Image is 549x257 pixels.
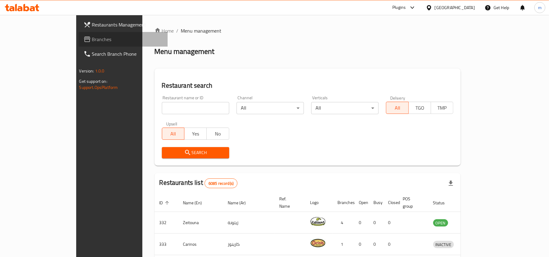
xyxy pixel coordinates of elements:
button: Search [162,147,229,158]
span: ID [159,199,171,206]
div: All [237,102,304,114]
span: POS group [403,195,421,210]
span: 6085 record(s) [205,181,237,186]
span: Restaurants Management [92,21,163,28]
td: 0 [369,212,383,234]
span: Menu management [181,27,222,34]
div: OPEN [433,219,448,227]
td: 0 [354,234,369,255]
td: 0 [383,234,398,255]
td: Zeitouna [178,212,223,234]
th: Closed [383,193,398,212]
td: 0 [369,234,383,255]
h2: Menu management [155,47,215,56]
td: 0 [383,212,398,234]
span: All [389,104,406,112]
button: No [206,128,229,140]
span: Ref. Name [280,195,298,210]
td: 0 [354,212,369,234]
a: Branches [79,32,168,47]
span: 1.0.0 [95,67,105,75]
span: Search [167,149,224,157]
span: No [209,129,226,138]
span: TGO [411,104,429,112]
span: Yes [187,129,204,138]
img: Carinos [310,235,326,251]
h2: Restaurant search [162,81,454,90]
button: TGO [408,102,431,114]
a: Restaurants Management [79,17,168,32]
td: Carinos [178,234,223,255]
th: Busy [369,193,383,212]
div: All [311,102,379,114]
span: Get support on: [79,77,107,85]
li: / [176,27,179,34]
span: All [165,129,182,138]
span: Branches [92,36,163,43]
span: Name (En) [183,199,210,206]
td: 1 [333,234,354,255]
div: Export file [444,176,458,191]
button: TMP [431,102,453,114]
div: [GEOGRAPHIC_DATA] [435,4,475,11]
span: Search Branch Phone [92,50,163,58]
button: Yes [184,128,207,140]
h2: Restaurants list [159,178,238,188]
span: Name (Ar) [228,199,254,206]
nav: breadcrumb [155,27,461,34]
div: Plugins [392,4,406,11]
span: INACTIVE [433,241,454,248]
img: Zeitouna [310,214,326,229]
th: Branches [333,193,354,212]
td: 4 [333,212,354,234]
label: Upsell [166,121,177,126]
span: Version: [79,67,94,75]
button: All [162,128,184,140]
a: Support.OpsPlatform [79,83,118,91]
td: كارينوز [223,234,275,255]
span: TMP [433,104,451,112]
th: Logo [305,193,333,212]
a: Search Branch Phone [79,47,168,61]
div: Total records count [205,178,237,188]
td: زيتونة [223,212,275,234]
th: Open [354,193,369,212]
label: Delivery [390,96,405,100]
button: All [386,102,408,114]
input: Search for restaurant name or ID.. [162,102,229,114]
span: Status [433,199,453,206]
span: m [538,4,542,11]
span: OPEN [433,220,448,227]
